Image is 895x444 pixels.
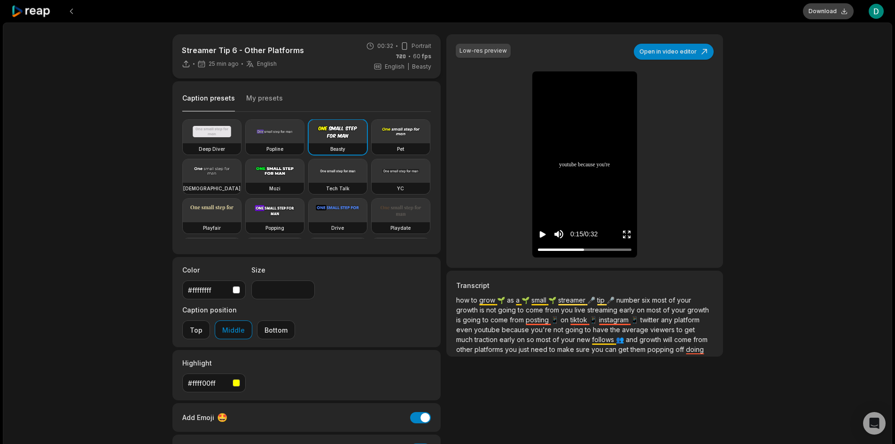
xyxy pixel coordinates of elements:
button: Download [803,3,854,19]
span: going [565,326,585,334]
span: you're [597,161,610,169]
span: 🤩 [217,411,227,424]
span: need [531,345,549,353]
button: Caption presets [182,93,235,112]
h3: Popline [266,145,283,153]
h3: Drive [331,224,344,232]
span: average [622,326,650,334]
h3: Beasty [330,145,345,153]
span: 25 min ago [209,60,239,68]
p: 🌱 🌱 🌱 🎤 🎤 📱 📱 📱 👥 🚀 🚀 📺 [456,295,713,354]
span: growth [687,306,709,314]
label: Caption position [182,305,295,315]
span: a [516,296,521,304]
span: and [626,335,639,343]
span: make [557,345,576,353]
span: is [480,306,486,314]
label: Color [182,265,246,275]
span: popping [647,345,676,353]
span: doing [686,345,704,353]
span: platforms [475,345,505,353]
button: Enter Fullscreen [622,226,631,243]
label: Size [251,265,315,275]
span: from [510,316,526,324]
span: your [671,306,687,314]
div: #ffffffff [188,285,229,295]
h3: Playfair [203,224,221,232]
span: get [685,326,695,334]
span: will [663,335,674,343]
span: have [593,326,610,334]
span: you [505,345,519,353]
span: fps [422,53,431,60]
button: Top [182,320,210,339]
span: streamer [558,296,587,304]
span: the [610,326,622,334]
span: English [385,62,405,71]
span: streaming [587,306,619,314]
span: to [585,326,593,334]
span: of [663,306,671,314]
span: going [498,306,518,314]
span: Beasty [412,62,431,71]
button: Bottom [257,320,295,339]
span: English [257,60,277,68]
span: platform [674,316,700,324]
h3: Popping [265,224,284,232]
span: you [561,306,575,314]
span: tip [597,296,607,304]
span: early [499,335,517,343]
span: instagram [599,316,630,324]
span: come [674,335,693,343]
span: tiktok [570,316,589,324]
span: 00:32 [377,42,393,50]
span: because [578,161,596,169]
span: twitter [640,316,661,324]
span: sure [576,345,591,353]
span: any [661,316,674,324]
span: 60 [413,52,431,61]
span: because [502,326,531,334]
span: early [619,306,637,314]
span: how [456,296,471,304]
span: even [456,326,474,334]
span: just [519,345,531,353]
span: most [646,306,663,314]
span: growth [639,335,663,343]
h3: Transcript [456,280,713,290]
span: six [642,296,652,304]
button: #ffff00ff [182,374,246,392]
span: is [456,316,463,324]
h3: YC [397,185,404,192]
span: much [456,335,475,343]
button: My presets [246,93,283,111]
span: you [591,345,605,353]
span: going [463,316,483,324]
button: Play video [538,226,547,243]
span: on [517,335,527,343]
span: grow [479,296,497,304]
span: can [605,345,618,353]
span: of [553,335,561,343]
span: on [560,316,570,324]
span: to [549,345,557,353]
div: Low-res preview [459,47,507,55]
span: come [526,306,545,314]
span: Add Emoji [182,413,214,422]
span: you're [531,326,553,334]
span: posting [526,316,551,324]
span: from [545,306,561,314]
span: so [527,335,536,343]
span: new [577,335,592,343]
span: on [637,306,646,314]
h3: Mozi [269,185,280,192]
span: to [471,296,479,304]
div: 0:15 / 0:32 [570,229,598,239]
span: most [536,335,553,343]
p: Streamer Tip 6 - Other Platforms [182,45,304,56]
span: your [561,335,577,343]
button: Middle [215,320,252,339]
h3: Tech Talk [326,185,350,192]
span: get [618,345,630,353]
span: viewers [650,326,677,334]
